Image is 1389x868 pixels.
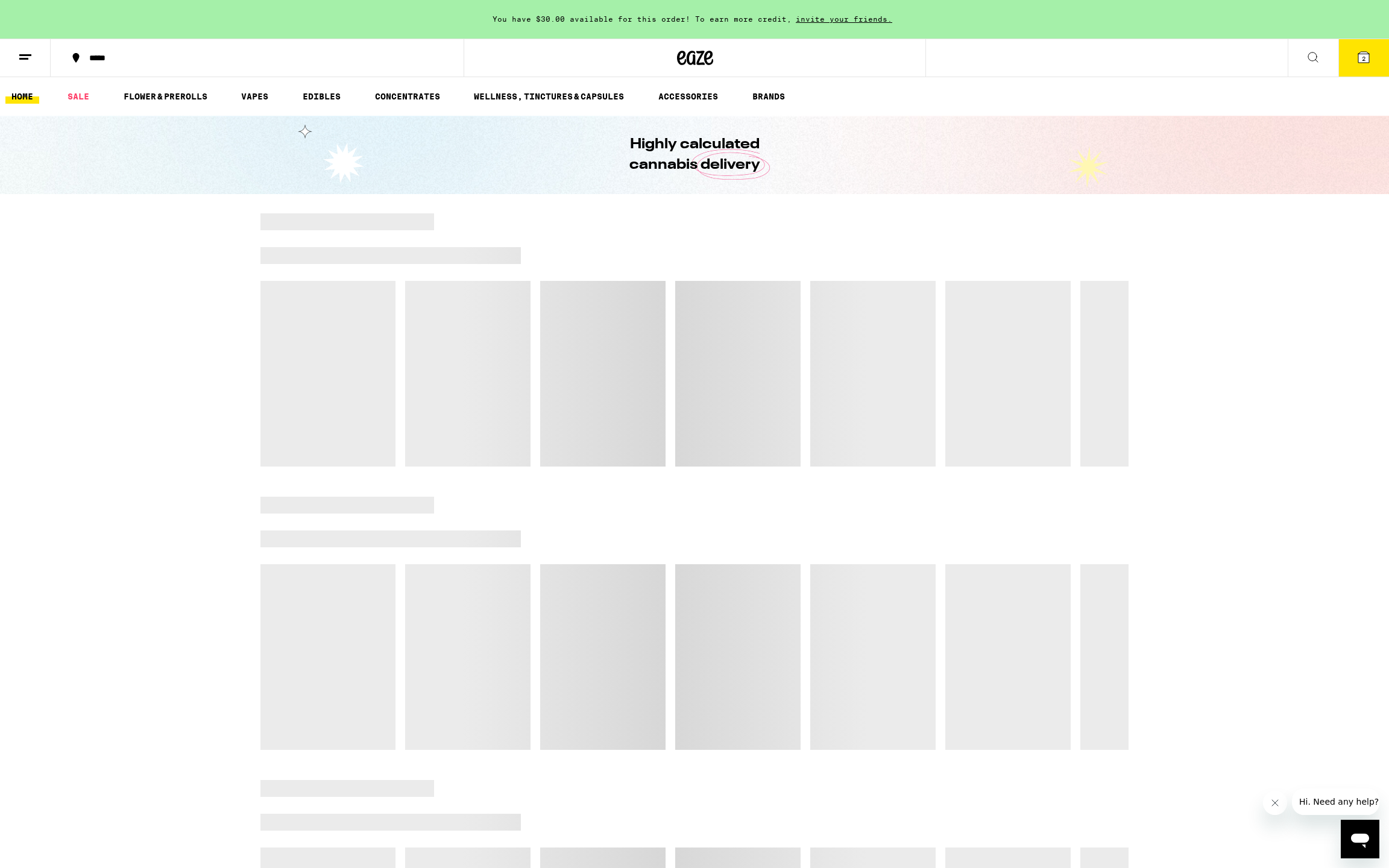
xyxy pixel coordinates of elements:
[468,89,630,104] a: WELLNESS, TINCTURES & CAPSULES
[5,89,39,104] a: HOME
[369,89,446,104] a: CONCENTRATES
[235,89,274,104] a: VAPES
[1362,55,1365,62] span: 2
[1341,820,1379,858] iframe: Button to launch messaging window
[118,89,213,104] a: FLOWER & PREROLLS
[61,89,95,104] a: SALE
[652,89,724,104] a: ACCESSORIES
[792,15,896,23] span: invite your friends.
[746,89,791,104] a: BRANDS
[297,89,347,104] a: EDIBLES
[1263,791,1287,815] iframe: Close message
[595,134,794,175] h1: Highly calculated cannabis delivery
[1338,39,1389,77] button: 2
[493,15,792,23] span: You have $30.00 available for this order! To earn more credit,
[1292,788,1379,815] iframe: Message from company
